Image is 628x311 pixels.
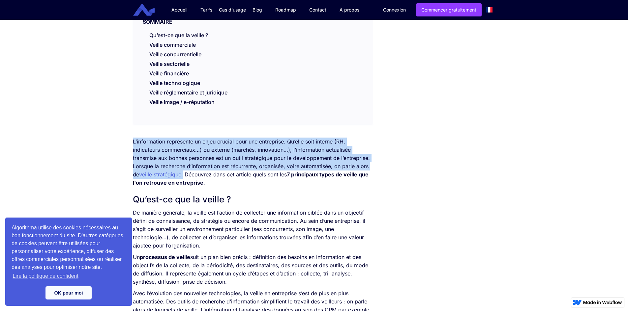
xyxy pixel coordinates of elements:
a: Veille concurrentielle [149,51,201,58]
a: Veille financière [149,70,189,80]
div: cookieconsent [5,218,132,306]
a: veille stratégique [139,171,181,178]
a: Veille réglementaire et juridique [149,89,227,99]
strong: processus de veille [140,254,190,260]
a: Veille sectorielle [149,61,190,67]
a: Connexion [378,4,411,16]
a: learn more about cookies [12,271,79,281]
a: Veille image / e-réputation [149,99,215,109]
strong: 7 principaux types de veille que l'on retrouve en entreprise [133,171,369,186]
a: home [138,4,160,16]
a: dismiss cookie message [45,286,92,299]
p: L’information représente un enjeu crucial pour une entreprise. Qu’elle soit interne (RH, indicate... [133,138,373,187]
a: Veille commerciale [149,41,196,48]
img: Made in Webflow [583,300,622,304]
span: Algorithma utilise des cookies nécessaires au bon fonctionnement du site. D'autres catégories de ... [12,224,126,281]
p: Un suit un plan bien précis : définition des besoins en information et des objectifs de la collec... [133,253,373,286]
div: Cas d'usage [219,7,246,13]
a: Qu’est-ce que la veille ? [149,32,208,39]
p: De manière générale, la veille est l’action de collecter une information ciblée dans un objectif ... [133,209,373,250]
h2: Qu’est-ce que la veille ? [133,194,373,205]
a: Veille technologique [149,80,200,90]
a: Commencer gratuitement [416,3,482,16]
